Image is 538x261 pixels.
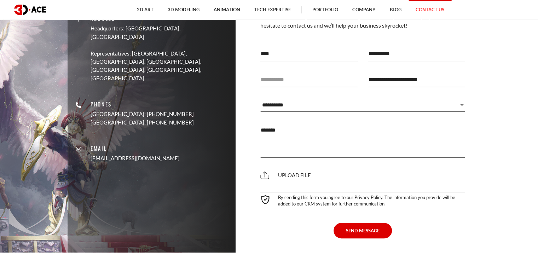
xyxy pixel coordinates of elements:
[260,13,465,30] p: Our team is looking forward to discussing the scope of your future project. Don’t hesitate to con...
[260,172,311,178] span: Upload file
[91,144,180,152] p: Email
[14,5,46,15] img: logo dark
[91,24,230,41] p: Headquarters: [GEOGRAPHIC_DATA], [GEOGRAPHIC_DATA]
[334,223,392,238] button: SEND MESSAGE
[91,110,194,118] p: [GEOGRAPHIC_DATA]: [PHONE_NUMBER]
[91,100,194,108] p: Phones
[91,24,230,82] a: Headquarters: [GEOGRAPHIC_DATA], [GEOGRAPHIC_DATA] Representatives: [GEOGRAPHIC_DATA], [GEOGRAPHI...
[91,50,230,83] p: Representatives: [GEOGRAPHIC_DATA], [GEOGRAPHIC_DATA], [GEOGRAPHIC_DATA], [GEOGRAPHIC_DATA], [GEO...
[91,155,180,163] a: [EMAIL_ADDRESS][DOMAIN_NAME]
[91,118,194,127] p: [GEOGRAPHIC_DATA]: [PHONE_NUMBER]
[260,192,465,207] div: By sending this form you agree to our Privacy Policy. The information you provide will be added t...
